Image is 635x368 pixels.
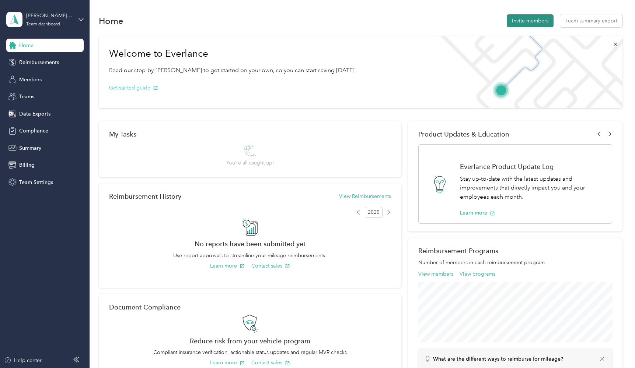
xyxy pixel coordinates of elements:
span: Home [19,42,34,49]
div: My Tasks [109,130,391,138]
span: Data Exports [19,110,50,118]
button: Help center [4,357,42,364]
span: Teams [19,93,34,100]
h1: Welcome to Everlance [109,48,356,60]
div: [PERSON_NAME] Brothers Roofing [26,12,72,20]
h1: Everlance Product Update Log [460,163,604,170]
span: Team Settings [19,178,53,186]
button: Learn more [460,209,495,217]
p: What are the different ways to reimburse for mileage? [433,355,563,363]
button: Contact sales [251,359,290,367]
button: Learn more [210,262,245,270]
span: Product Updates & Education [418,130,509,138]
div: Team dashboard [26,22,60,26]
span: You’re all caught up! [226,159,274,167]
button: Invite members [507,14,554,27]
span: 2025 [365,207,383,218]
img: Welcome to everlance [433,36,622,108]
p: Stay up-to-date with the latest updates and improvements that directly impact you and your employ... [460,174,604,202]
p: Compliant insurance verification, actionable status updates and regular MVR checks [109,348,391,356]
p: Read our step-by-[PERSON_NAME] to get started on your own, so you can start saving [DATE]. [109,66,356,75]
h1: Home [99,17,123,25]
button: View members [418,270,453,278]
button: View programs [460,270,495,278]
p: Use report approvals to streamline your mileage reimbursements. [109,252,391,259]
iframe: Everlance-gr Chat Button Frame [594,327,635,368]
span: Members [19,76,42,84]
span: Summary [19,144,41,152]
span: Reimbursements [19,59,59,66]
button: Get started guide [109,84,158,92]
h2: Reimbursement History [109,192,181,200]
p: Number of members in each reimbursement program. [418,259,612,266]
button: View Reimbursements [339,192,391,200]
h2: Reduce risk from your vehicle program [109,337,391,345]
span: Billing [19,161,35,169]
button: Contact sales [251,262,290,270]
button: Team summary export [560,14,622,27]
button: Learn more [210,359,245,367]
h2: No reports have been submitted yet [109,240,391,248]
h2: Reimbursement Programs [418,247,612,255]
h2: Document Compliance [109,303,181,311]
span: Compliance [19,127,48,135]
